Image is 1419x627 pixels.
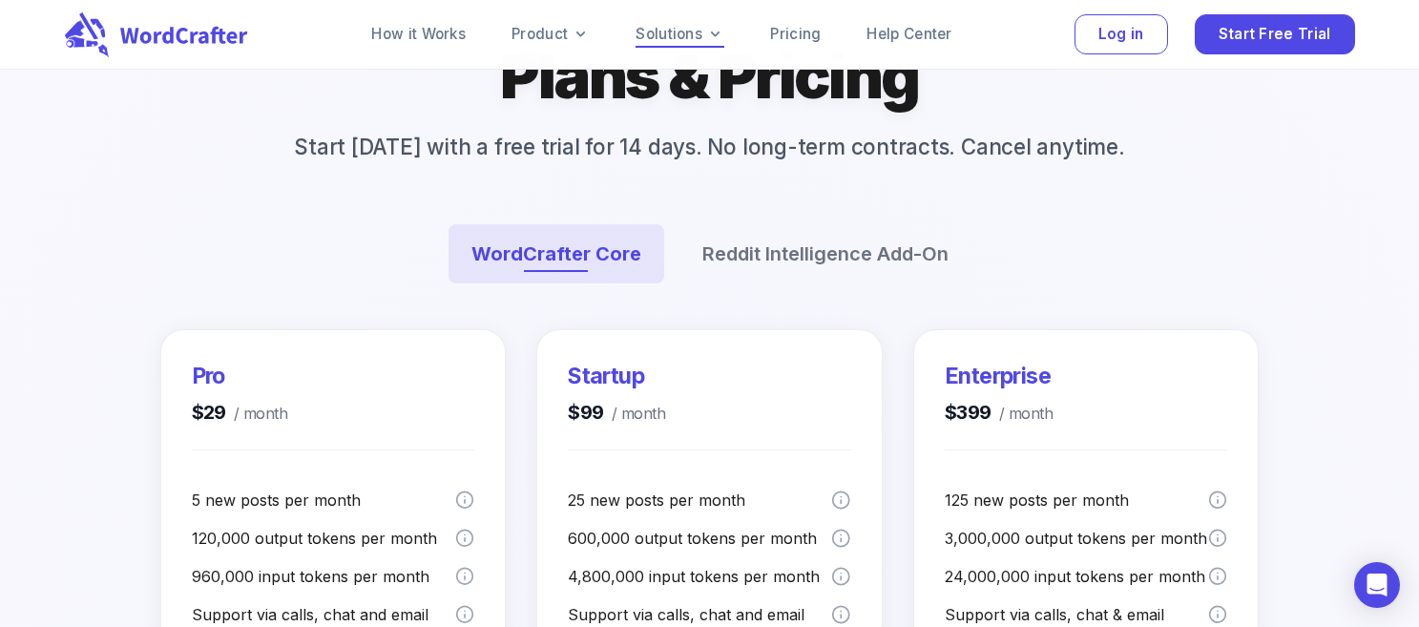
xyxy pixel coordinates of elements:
[1195,14,1355,55] button: Start Free Trial
[1219,22,1331,48] span: Start Free Trial
[455,604,474,625] svg: We offer support via calls, chat and email to our customers with the pro plan
[945,489,1208,512] p: 125 new posts per month
[1208,528,1227,549] svg: Output tokens are the words/characters the model generates in response to your instructions. You ...
[500,36,919,115] h1: Plans & Pricing
[192,565,455,588] p: 960,000 input tokens per month
[770,23,821,46] a: Pricing
[945,603,1208,626] p: Support via calls, chat & email
[192,361,288,391] h3: Pro
[192,489,455,512] p: 5 new posts per month
[226,401,287,427] span: / month
[455,566,474,587] svg: Input tokens are the words you provide to the AI model as instructions. You can think of tokens a...
[1354,562,1400,608] div: Open Intercom Messenger
[568,361,665,391] h3: Startup
[192,603,455,626] p: Support via calls, chat and email
[455,528,474,549] svg: Output tokens are the words/characters the model generates in response to your instructions. You ...
[192,527,455,550] p: 120,000 output tokens per month
[1098,22,1144,48] span: Log in
[945,527,1208,550] p: 3,000,000 output tokens per month
[831,490,850,511] svg: A post is a new piece of content, an imported content for optimization or a content brief.
[568,565,831,588] p: 4,800,000 input tokens per month
[1208,604,1227,625] svg: We offer support via calls, chat and email to our customers with the enterprise plan
[568,603,831,626] p: Support via calls, chat and email
[831,566,850,587] svg: Input tokens are the words you provide to the AI model as instructions. You can think of tokens a...
[449,224,664,283] button: WordCrafter Core
[604,401,665,427] span: / month
[568,489,831,512] p: 25 new posts per month
[263,131,1155,163] p: Start [DATE] with a free trial for 14 days. No long-term contracts. Cancel anytime.
[831,528,850,549] svg: Output tokens are the words/characters the model generates in response to your instructions. You ...
[945,565,1208,588] p: 24,000,000 input tokens per month
[511,23,590,46] a: Product
[991,401,1053,427] span: / month
[1075,14,1168,55] button: Log in
[1208,490,1227,511] svg: A post is a new piece of content, an imported content for optimization or a content brief.
[371,23,466,46] a: How it Works
[866,23,951,46] a: Help Center
[679,224,971,283] button: Reddit Intelligence Add-On
[945,399,1053,427] h4: $399
[831,604,850,625] svg: We offer support via calls, chat and email to our customers with the startup plan
[568,527,831,550] p: 600,000 output tokens per month
[636,23,724,46] a: Solutions
[455,490,474,511] svg: A post is a new piece of content, an imported content for optimization or a content brief.
[945,361,1053,391] h3: Enterprise
[192,399,288,427] h4: $29
[568,399,665,427] h4: $99
[1208,566,1227,587] svg: Input tokens are the words you provide to the AI model as instructions. You can think of tokens a...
